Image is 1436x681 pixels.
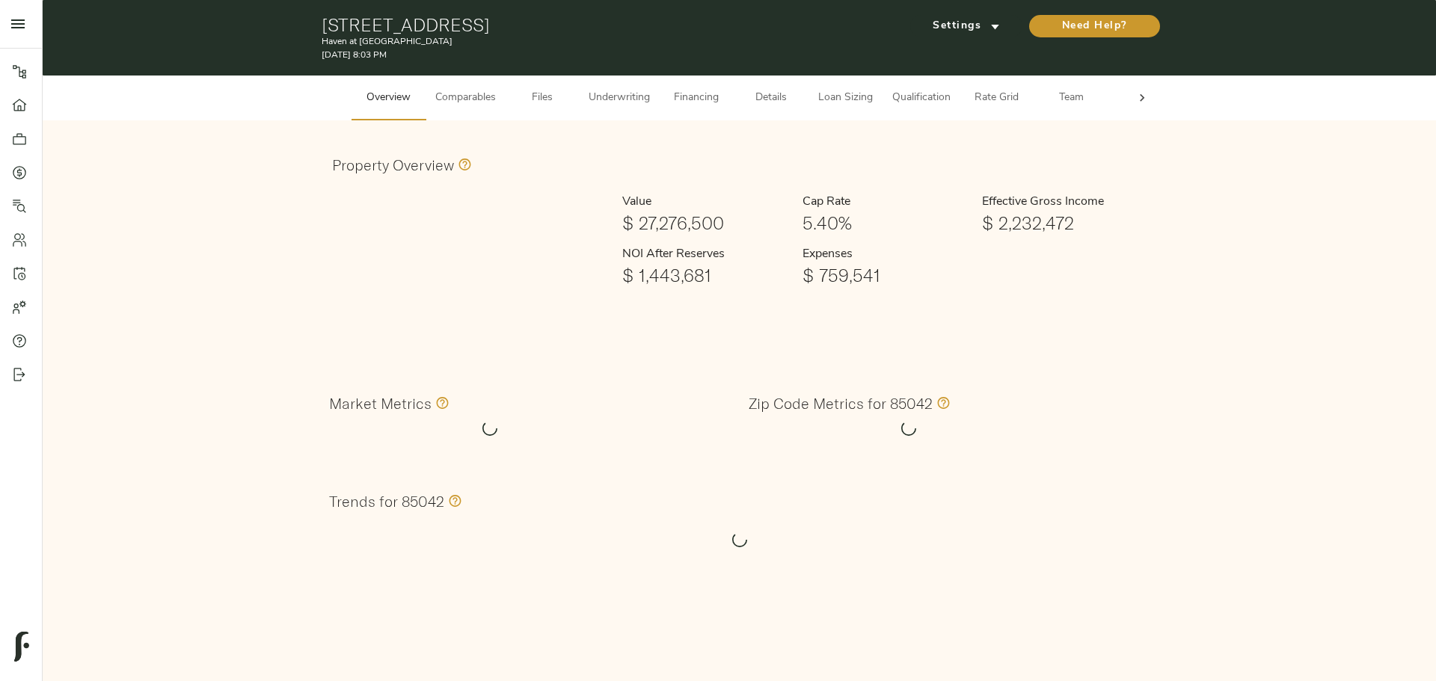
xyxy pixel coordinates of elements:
[322,49,879,62] p: [DATE] 8:03 PM
[668,89,725,108] span: Financing
[514,89,571,108] span: Files
[329,493,444,510] h3: Trends for 85042
[933,394,951,412] svg: Values in this section only include information specific to the 85042 zip code
[803,212,970,233] h1: 5.40%
[803,265,970,286] h1: $ 759,541
[803,245,970,265] h6: Expenses
[892,89,951,108] span: Qualification
[925,17,1007,36] span: Settings
[743,89,800,108] span: Details
[622,265,790,286] h1: $ 1,443,681
[360,89,417,108] span: Overview
[435,89,496,108] span: Comparables
[589,89,650,108] span: Underwriting
[982,193,1150,212] h6: Effective Gross Income
[1044,17,1145,36] span: Need Help?
[749,395,933,412] h3: Zip Code Metrics for 85042
[817,89,874,108] span: Loan Sizing
[969,89,1025,108] span: Rate Grid
[322,14,879,35] h1: [STREET_ADDRESS]
[322,35,879,49] p: Haven at [GEOGRAPHIC_DATA]
[1029,15,1160,37] button: Need Help?
[622,245,790,265] h6: NOI After Reserves
[622,212,790,233] h1: $ 27,276,500
[1118,89,1175,108] span: Admin
[622,193,790,212] h6: Value
[910,15,1022,37] button: Settings
[432,394,449,412] svg: Values in this section comprise all zip codes within the market
[329,395,432,412] h3: Market Metrics
[982,212,1150,233] h1: $ 2,232,472
[1043,89,1100,108] span: Team
[803,193,970,212] h6: Cap Rate
[332,156,454,173] h3: Property Overview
